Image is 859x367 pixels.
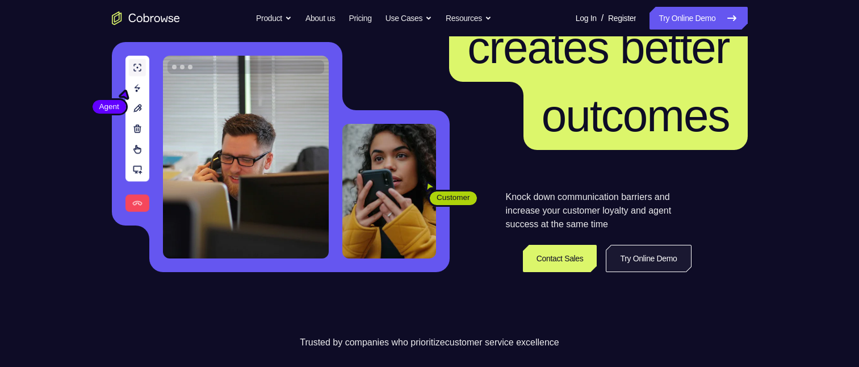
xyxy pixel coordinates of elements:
a: Pricing [349,7,371,30]
a: About us [305,7,335,30]
img: A customer support agent talking on the phone [163,56,329,258]
button: Product [256,7,292,30]
span: customer service excellence [445,337,559,347]
a: Try Online Demo [606,245,691,272]
a: Register [608,7,636,30]
button: Resources [446,7,492,30]
span: outcomes [542,90,730,141]
span: / [601,11,604,25]
button: Use Cases [385,7,432,30]
a: Log In [576,7,597,30]
a: Contact Sales [523,245,597,272]
a: Go to the home page [112,11,180,25]
p: Knock down communication barriers and increase your customer loyalty and agent success at the sam... [506,190,692,231]
a: Try Online Demo [650,7,747,30]
span: creates better [467,22,729,73]
img: A customer holding their phone [342,124,436,258]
